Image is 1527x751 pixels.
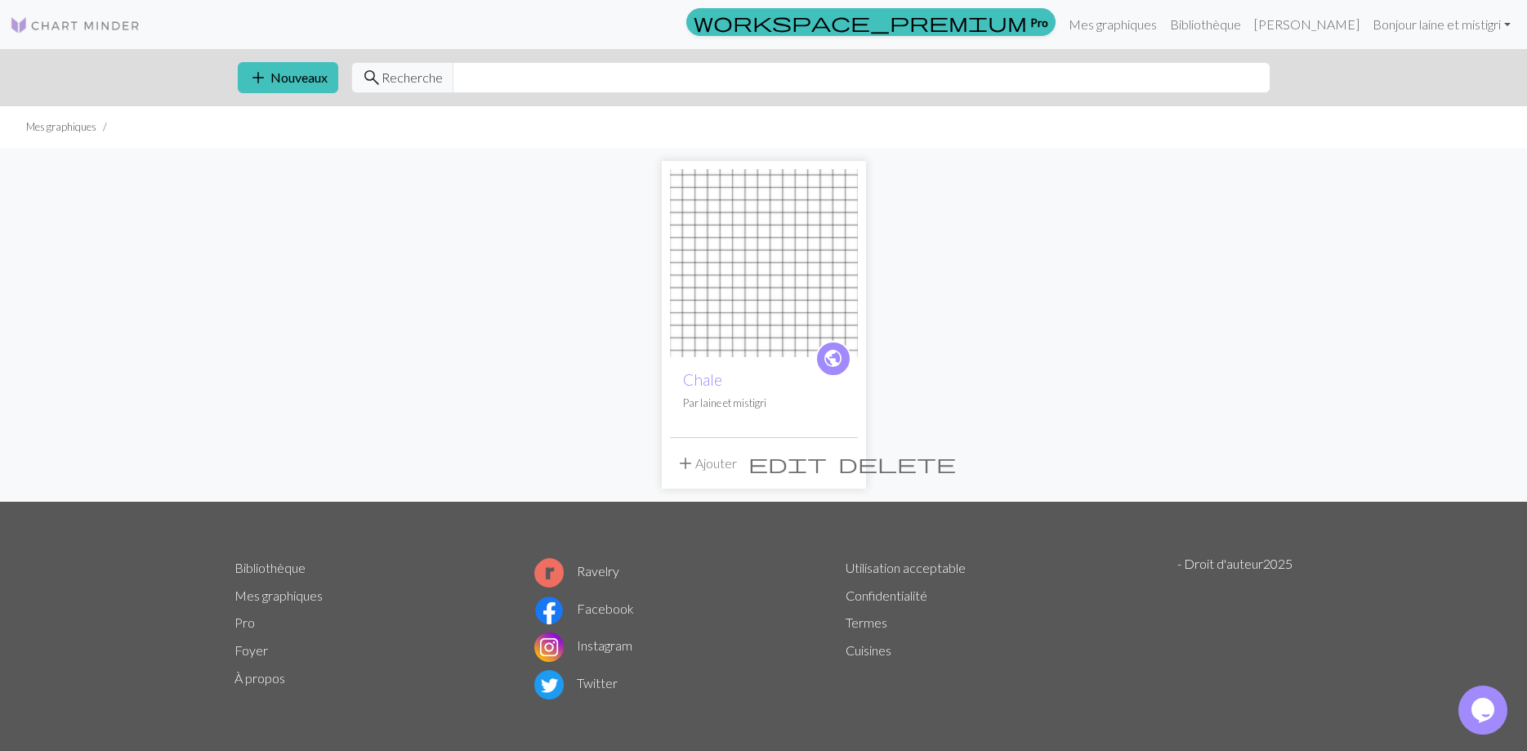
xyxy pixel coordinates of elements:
img: Logo Ravelry [534,558,564,588]
a: À propos [234,670,285,686]
li: Mes graphiques [26,119,96,135]
a: Twitter [534,675,618,691]
a: Instagram [534,637,632,653]
span: add [248,66,268,89]
a: Foyer [234,642,268,658]
a: Confidentialité [846,588,927,603]
span: workspace_premium [694,11,1027,34]
p: - Droit d'auteur 2025 [1177,554,1293,703]
a: [PERSON_NAME] [1248,8,1366,41]
span: public [823,346,843,371]
button: Ajouter [670,448,743,479]
span: edit [748,452,827,475]
a: Pro [234,615,255,630]
img: Logo Instagram [534,633,564,662]
img: Logo Twitter [534,670,564,700]
a: Cuisines [846,642,891,658]
img: Logo [10,16,141,35]
a: Mes graphiques [234,588,323,603]
a: Mes graphiques [1062,8,1163,41]
p: Par laine et mistigri [683,396,845,411]
a: Bonjour laine et mistigri [1366,8,1517,41]
img: Logo Facebook [534,596,564,625]
a: Chale [670,253,858,269]
a: Termes [846,615,887,630]
button: Supprimer [833,448,962,479]
button: Nouveaux [238,62,338,93]
span: delete [838,452,956,475]
button: Edit [743,448,833,479]
span: search [362,66,382,89]
a: Bibliothèque [1163,8,1248,41]
a: Pro [686,8,1056,36]
i: public [823,342,843,375]
span: add [676,452,695,475]
a: Bibliothèque [234,560,306,575]
a: Ravelry [534,563,619,579]
span: Recherche [382,68,443,87]
img: Chale [670,169,858,357]
a: public [815,341,851,377]
a: Chale [683,370,722,389]
a: Utilisation acceptable [846,560,966,575]
iframe: chat widget [1458,686,1511,735]
a: Facebook [534,601,634,616]
i: Edit [748,454,827,473]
